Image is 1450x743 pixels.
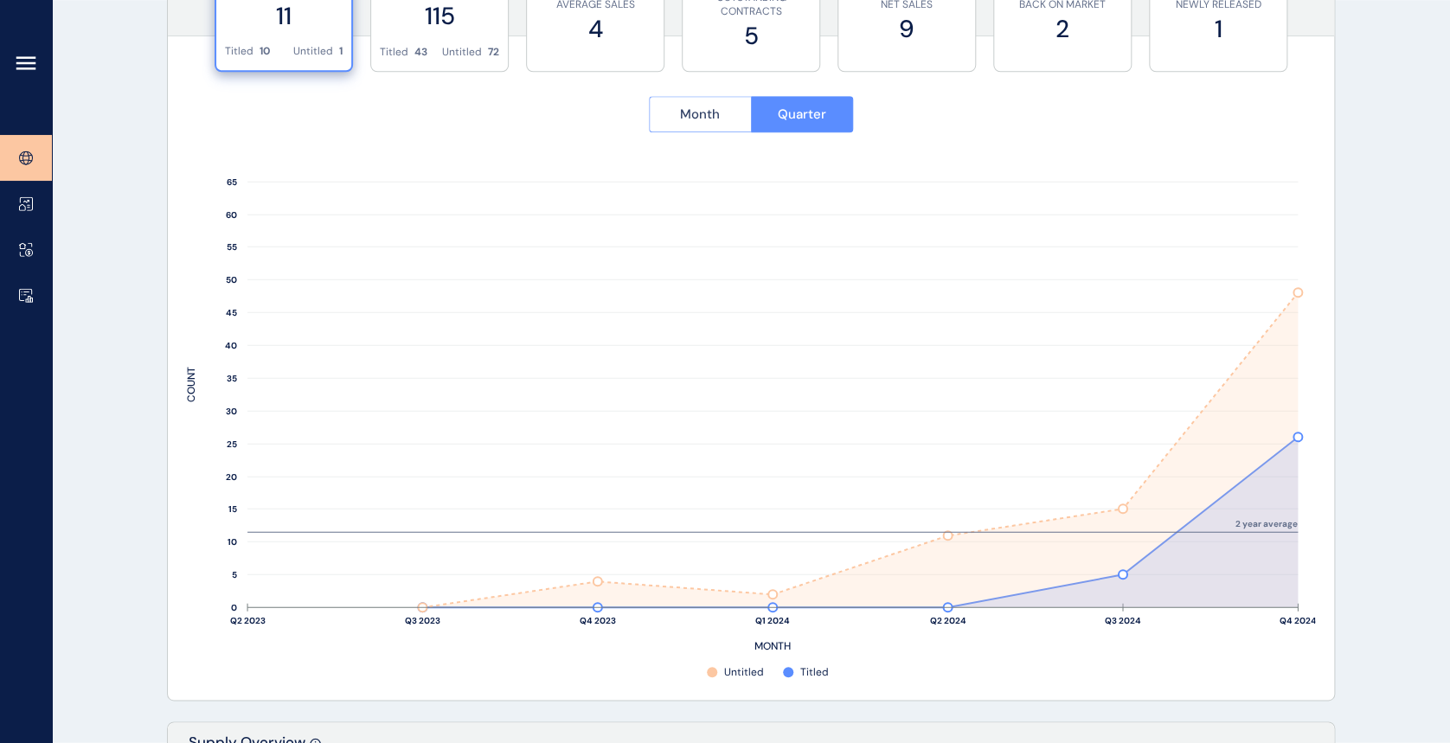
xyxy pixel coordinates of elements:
[231,602,237,613] text: 0
[227,439,237,450] text: 25
[414,45,427,60] p: 43
[1003,12,1122,46] label: 2
[227,241,237,253] text: 55
[649,96,751,132] button: Month
[680,106,720,123] span: Month
[488,45,499,60] p: 72
[339,44,343,59] p: 1
[228,503,237,515] text: 15
[225,340,237,351] text: 40
[227,373,237,384] text: 35
[1235,518,1298,529] text: 2 year average
[751,96,854,132] button: Quarter
[260,44,270,59] p: 10
[442,45,482,60] p: Untitled
[1105,615,1141,626] text: Q3 2024
[1158,12,1278,46] label: 1
[225,44,253,59] p: Titled
[227,176,237,188] text: 65
[755,615,790,626] text: Q1 2024
[405,615,440,626] text: Q3 2023
[778,106,826,123] span: Quarter
[536,12,655,46] label: 4
[226,406,237,417] text: 30
[293,44,333,59] p: Untitled
[929,615,966,626] text: Q2 2024
[230,615,266,626] text: Q2 2023
[226,307,237,318] text: 45
[847,12,966,46] label: 9
[691,19,811,53] label: 5
[1280,615,1317,626] text: Q4 2024
[226,274,237,285] text: 50
[184,367,198,402] text: COUNT
[754,639,791,653] text: MONTH
[226,209,237,221] text: 60
[232,569,237,580] text: 5
[380,45,408,60] p: Titled
[226,471,237,483] text: 20
[580,615,616,626] text: Q4 2023
[228,536,237,548] text: 10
